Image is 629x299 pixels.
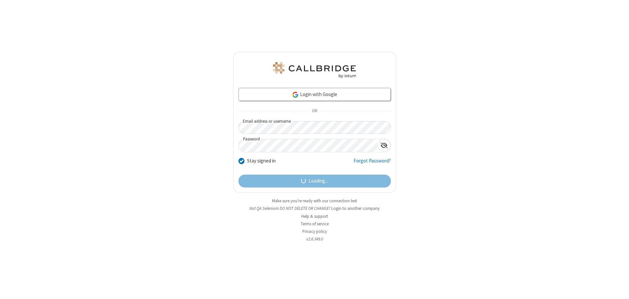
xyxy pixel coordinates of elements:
img: google-icon.png [292,91,299,98]
img: QA Selenium DO NOT DELETE OR CHANGE [272,62,357,78]
div: Show password [378,139,390,151]
span: Loading... [309,177,328,185]
a: Help & support [301,213,328,219]
span: OR [309,107,320,116]
a: Forgot Password? [354,157,391,170]
input: Password [239,139,378,152]
button: Loading... [239,175,391,188]
a: Privacy policy [302,229,327,234]
li: v2.6.349.0 [233,236,396,242]
input: Email address or username [239,121,391,134]
label: Stay signed in [247,157,276,165]
a: Login with Google [239,88,391,101]
li: Not QA Selenium DO NOT DELETE OR CHANGE? [233,205,396,212]
a: Make sure you're ready with our connection test [272,198,357,204]
button: Login to another company [331,205,380,212]
a: Terms of service [301,221,329,227]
